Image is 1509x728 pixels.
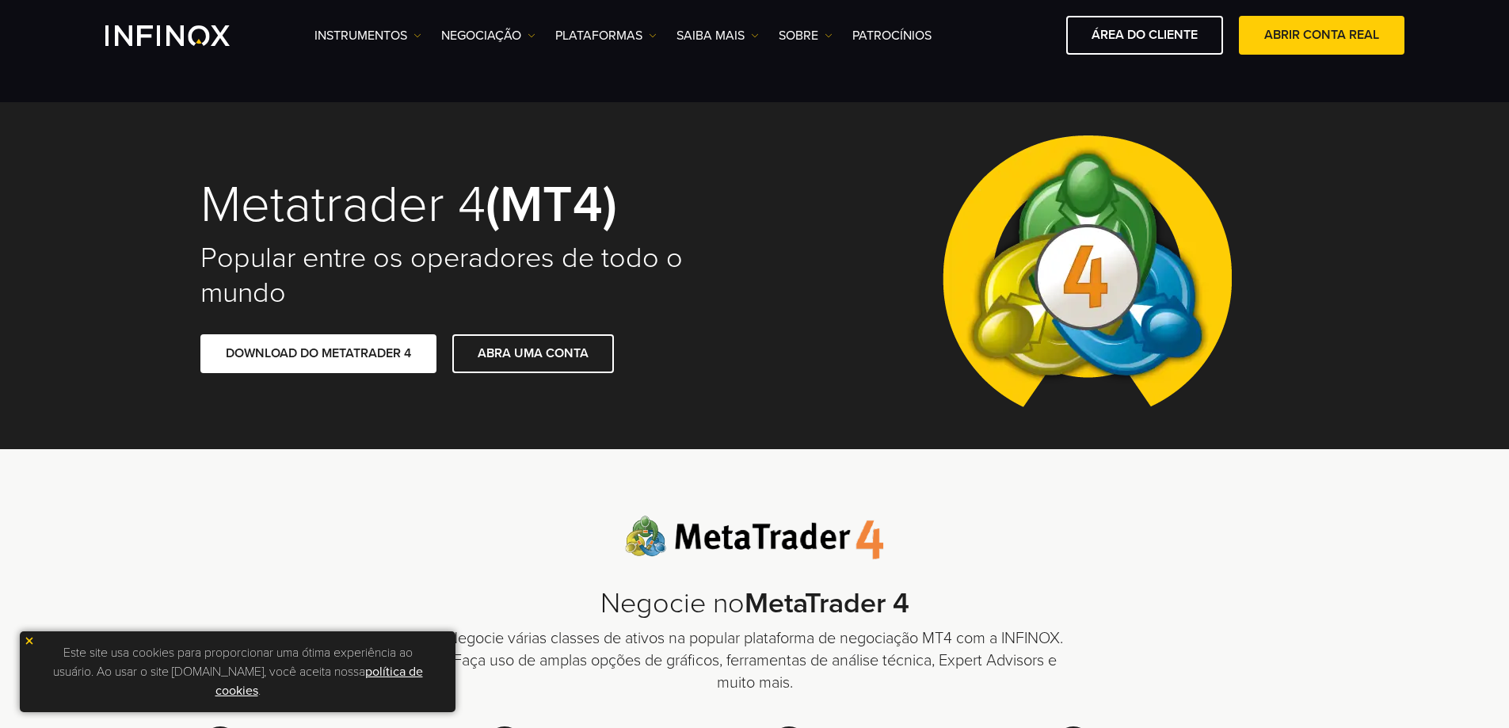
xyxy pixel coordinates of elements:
[930,102,1244,449] img: Meta Trader 4
[24,635,35,646] img: yellow close icon
[441,26,535,45] a: NEGOCIAÇÃO
[200,178,733,232] h1: Metatrader 4
[486,173,617,236] strong: (MT4)
[779,26,833,45] a: SOBRE
[200,334,436,373] a: DOWNLOAD DO METATRADER 4
[28,639,448,704] p: Este site usa cookies para proporcionar uma ótima experiência ao usuário. Ao usar o site [DOMAIN_...
[1239,16,1404,55] a: ABRIR CONTA REAL
[852,26,932,45] a: Patrocínios
[555,26,657,45] a: PLATAFORMAS
[1066,16,1223,55] a: ÁREA DO CLIENTE
[438,627,1072,694] p: Negocie várias classes de ativos na popular plataforma de negociação MT4 com a INFINOX. Faça uso ...
[314,26,421,45] a: Instrumentos
[625,516,884,560] img: Meta Trader 4 logo
[745,586,909,620] strong: MetaTrader 4
[676,26,759,45] a: Saiba mais
[200,241,733,311] h2: Popular entre os operadores de todo o mundo
[105,25,267,46] a: INFINOX Logo
[438,587,1072,621] h2: Negocie no
[452,334,614,373] a: ABRA UMA CONTA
